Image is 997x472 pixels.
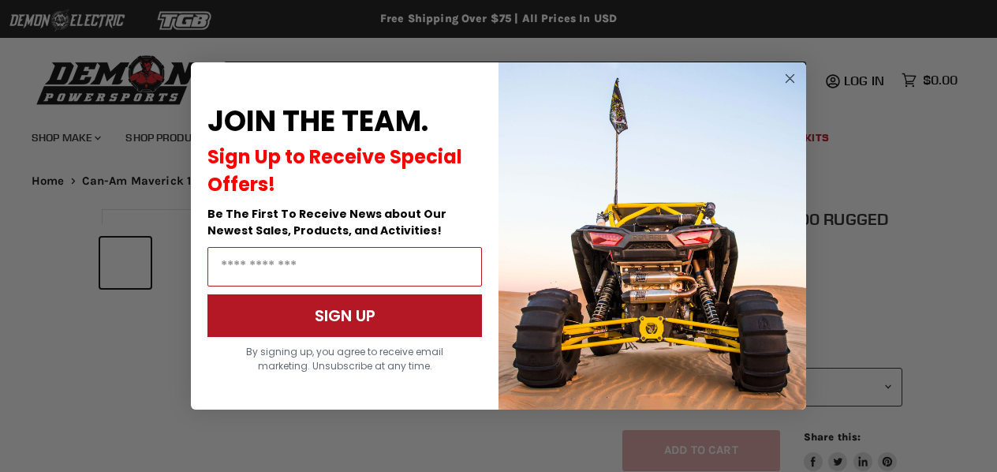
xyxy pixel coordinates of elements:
span: By signing up, you agree to receive email marketing. Unsubscribe at any time. [246,345,443,373]
span: Be The First To Receive News about Our Newest Sales, Products, and Activities! [207,206,446,238]
button: SIGN UP [207,294,482,337]
button: Close dialog [780,69,800,88]
span: Sign Up to Receive Special Offers! [207,144,462,197]
img: a9095488-b6e7-41ba-879d-588abfab540b.jpeg [498,62,806,410]
span: JOIN THE TEAM. [207,101,428,141]
input: Email Address [207,247,482,287]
